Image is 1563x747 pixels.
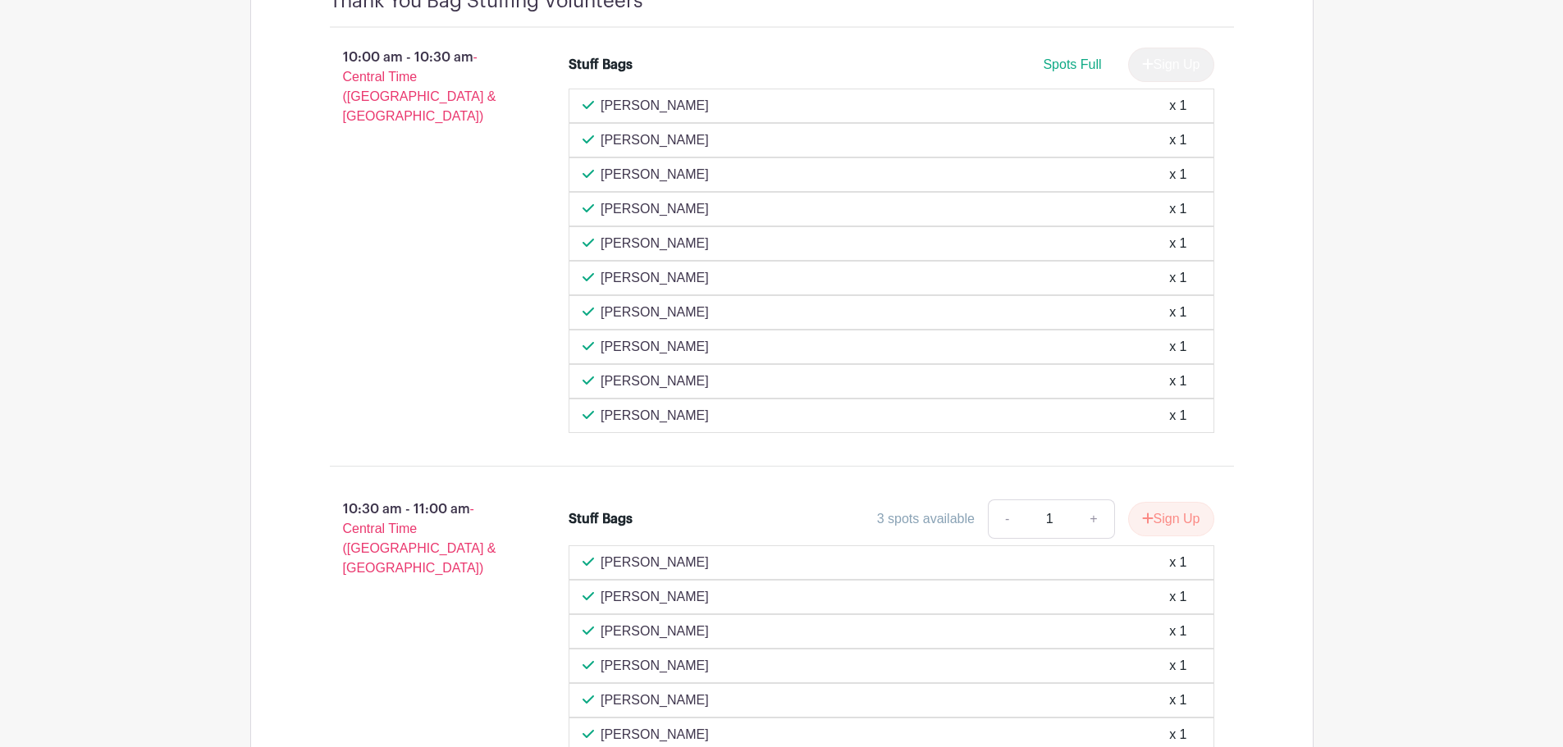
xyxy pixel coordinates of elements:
p: [PERSON_NAME] [601,165,709,184]
p: 10:30 am - 11:00 am [304,493,543,585]
p: [PERSON_NAME] [601,725,709,745]
p: [PERSON_NAME] [601,337,709,357]
p: [PERSON_NAME] [601,199,709,219]
div: x 1 [1169,725,1186,745]
p: 10:00 am - 10:30 am [304,41,543,133]
div: x 1 [1169,96,1186,116]
div: x 1 [1169,622,1186,641]
p: [PERSON_NAME] [601,406,709,426]
a: - [988,499,1026,539]
p: [PERSON_NAME] [601,553,709,572]
div: x 1 [1169,130,1186,150]
div: x 1 [1169,303,1186,322]
div: 3 spots available [877,509,975,529]
p: [PERSON_NAME] [601,268,709,288]
div: x 1 [1169,337,1186,357]
div: x 1 [1169,553,1186,572]
div: x 1 [1169,371,1186,391]
div: x 1 [1169,268,1186,288]
p: [PERSON_NAME] [601,622,709,641]
p: [PERSON_NAME] [601,371,709,391]
span: Spots Full [1043,57,1101,71]
div: x 1 [1169,656,1186,676]
p: [PERSON_NAME] [601,656,709,676]
div: x 1 [1169,199,1186,219]
p: [PERSON_NAME] [601,303,709,322]
a: + [1073,499,1114,539]
div: Stuff Bags [569,55,633,75]
p: [PERSON_NAME] [601,690,709,710]
p: [PERSON_NAME] [601,587,709,607]
p: [PERSON_NAME] [601,234,709,253]
div: x 1 [1169,587,1186,607]
button: Sign Up [1128,502,1214,536]
p: [PERSON_NAME] [601,96,709,116]
div: Stuff Bags [569,509,633,529]
div: x 1 [1169,234,1186,253]
div: x 1 [1169,406,1186,426]
div: x 1 [1169,690,1186,710]
p: [PERSON_NAME] [601,130,709,150]
div: x 1 [1169,165,1186,184]
span: - Central Time ([GEOGRAPHIC_DATA] & [GEOGRAPHIC_DATA]) [343,50,496,123]
span: - Central Time ([GEOGRAPHIC_DATA] & [GEOGRAPHIC_DATA]) [343,502,496,575]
